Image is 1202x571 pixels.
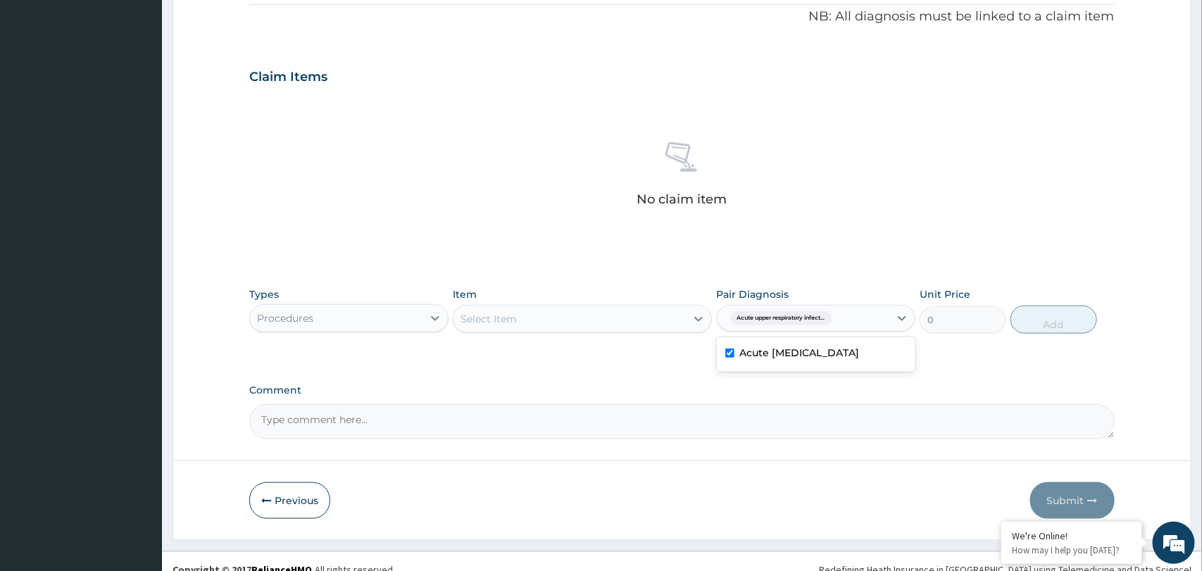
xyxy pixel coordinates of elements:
div: Procedures [257,311,313,325]
label: Comment [249,384,1114,396]
button: Add [1010,306,1097,334]
textarea: Type your message and hit 'Enter' [7,384,268,434]
label: Unit Price [920,287,970,301]
h3: Claim Items [249,70,327,85]
button: Previous [249,482,330,519]
div: Minimize live chat window [231,7,265,41]
label: Item [453,287,477,301]
button: Submit [1030,482,1115,519]
img: d_794563401_company_1708531726252_794563401 [26,70,57,106]
div: Select Item [461,312,517,326]
label: Pair Diagnosis [717,287,789,301]
label: Types [249,289,279,301]
span: Acute upper respiratory infect... [730,311,832,325]
p: How may I help you today? [1012,544,1132,556]
span: We're online! [82,177,194,320]
label: Acute [MEDICAL_DATA] [740,346,860,360]
p: NB: All diagnosis must be linked to a claim item [249,8,1114,26]
div: We're Online! [1012,529,1132,542]
div: Chat with us now [73,79,237,97]
p: No claim item [637,192,727,206]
